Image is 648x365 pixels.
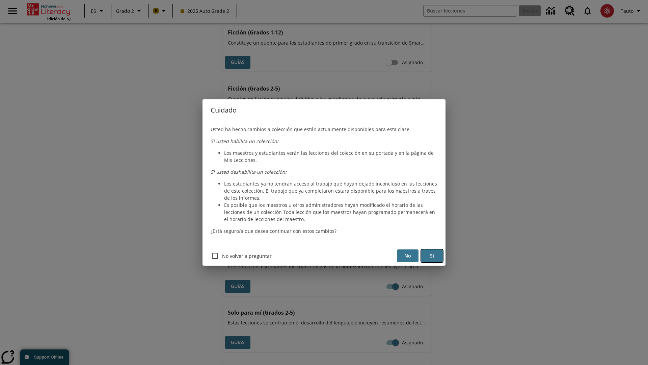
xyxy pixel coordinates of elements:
p: ¿Está seguro/a que desea continuar con estos cambios? [211,227,437,235]
button: No [397,249,418,263]
button: Sí [421,249,443,263]
span: No volver a preguntar [222,252,272,260]
li: Es posible que los maestros u otros administradores hayan modificado el horario de las lecciones ... [224,201,437,223]
li: Los maestros y estudiantes verán las lecciones del colección en su portada y en la página de Mis ... [224,149,437,164]
em: Si usted deshabilita un colección: [211,169,287,175]
li: Los estudiantes ya no tendrán acceso al trabajo que hayan dejado inconcluso en las lecciones de e... [224,180,437,201]
em: Si usted habilita un colección: [211,138,278,144]
p: Usted ha hecho cambios a colección que están actualmente disponibles para esta clase. [211,126,437,133]
h4: Cuidado [202,99,446,121]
